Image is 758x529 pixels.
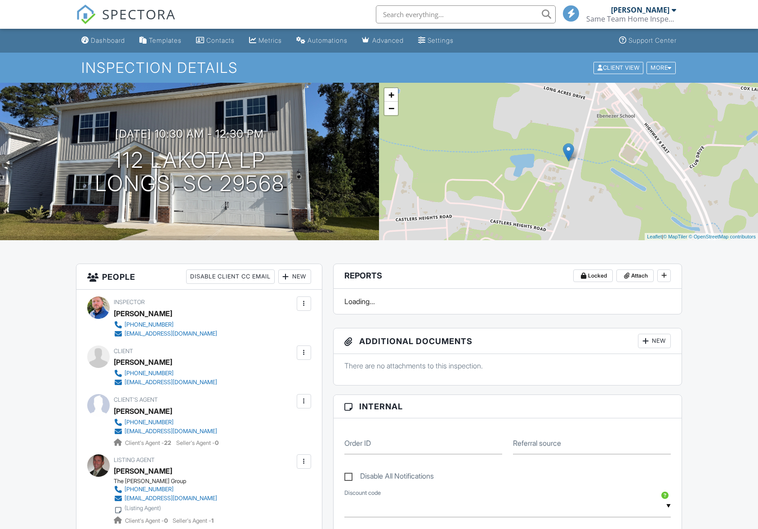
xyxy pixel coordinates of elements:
[78,32,129,49] a: Dashboard
[102,4,176,23] span: SPECTORA
[114,378,217,387] a: [EMAIL_ADDRESS][DOMAIN_NAME]
[308,36,348,44] div: Automations
[125,486,174,493] div: [PHONE_NUMBER]
[384,102,398,115] a: Zoom out
[114,494,217,503] a: [EMAIL_ADDRESS][DOMAIN_NAME]
[611,5,669,14] div: [PERSON_NAME]
[615,32,680,49] a: Support Center
[629,36,677,44] div: Support Center
[164,517,168,524] strong: 0
[95,148,285,196] h1: 112 Lakota Lp Longs, SC 29568
[344,489,381,497] label: Discount code
[125,330,217,337] div: [EMAIL_ADDRESS][DOMAIN_NAME]
[428,36,454,44] div: Settings
[334,395,682,418] h3: Internal
[114,457,155,463] span: Listing Agent
[689,234,756,239] a: © OpenStreetMap contributors
[593,64,646,71] a: Client View
[372,36,404,44] div: Advanced
[384,88,398,102] a: Zoom in
[114,299,145,305] span: Inspector
[114,348,133,354] span: Client
[645,233,758,241] div: |
[344,472,434,483] label: Disable All Notifications
[176,439,218,446] span: Seller's Agent -
[344,361,671,371] p: There are no attachments to this inspection.
[114,404,172,418] a: [PERSON_NAME]
[125,517,169,524] span: Client's Agent -
[76,4,96,24] img: The Best Home Inspection Software - Spectora
[114,485,217,494] a: [PHONE_NUMBER]
[114,320,217,329] a: [PHONE_NUMBER]
[586,14,676,23] div: Same Team Home Inspections
[638,334,671,348] div: New
[76,264,322,290] h3: People
[278,269,311,284] div: New
[647,234,662,239] a: Leaflet
[125,370,174,377] div: [PHONE_NUMBER]
[164,439,171,446] strong: 22
[293,32,351,49] a: Automations (Basic)
[114,307,172,320] div: [PERSON_NAME]
[114,355,172,369] div: [PERSON_NAME]
[91,36,125,44] div: Dashboard
[115,128,264,140] h3: [DATE] 10:30 am - 12:30 pm
[136,32,185,49] a: Templates
[245,32,285,49] a: Metrics
[125,419,174,426] div: [PHONE_NUMBER]
[211,517,214,524] strong: 1
[173,517,214,524] span: Seller's Agent -
[415,32,457,49] a: Settings
[125,505,161,512] div: (Listing Agent)
[259,36,282,44] div: Metrics
[344,438,371,448] label: Order ID
[114,369,217,378] a: [PHONE_NUMBER]
[114,478,224,485] div: The [PERSON_NAME] Group
[186,269,275,284] div: Disable Client CC Email
[81,60,676,76] h1: Inspection Details
[593,62,643,74] div: Client View
[358,32,407,49] a: Advanced
[215,439,218,446] strong: 0
[513,438,561,448] label: Referral source
[663,234,687,239] a: © MapTiler
[206,36,235,44] div: Contacts
[192,32,238,49] a: Contacts
[647,62,676,74] div: More
[125,439,173,446] span: Client's Agent -
[125,428,217,435] div: [EMAIL_ADDRESS][DOMAIN_NAME]
[114,418,217,427] a: [PHONE_NUMBER]
[125,321,174,328] div: [PHONE_NUMBER]
[114,329,217,338] a: [EMAIL_ADDRESS][DOMAIN_NAME]
[125,495,217,502] div: [EMAIL_ADDRESS][DOMAIN_NAME]
[76,12,176,31] a: SPECTORA
[334,328,682,354] h3: Additional Documents
[125,379,217,386] div: [EMAIL_ADDRESS][DOMAIN_NAME]
[114,427,217,436] a: [EMAIL_ADDRESS][DOMAIN_NAME]
[114,396,158,403] span: Client's Agent
[376,5,556,23] input: Search everything...
[149,36,182,44] div: Templates
[114,464,172,478] a: [PERSON_NAME]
